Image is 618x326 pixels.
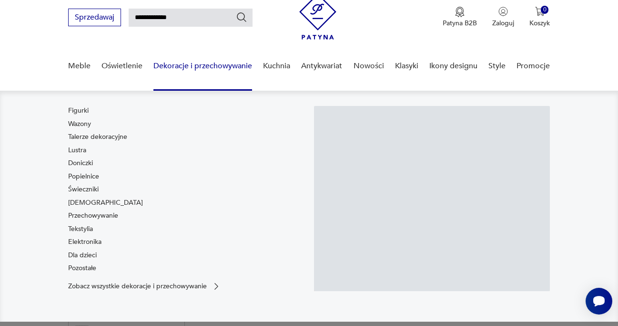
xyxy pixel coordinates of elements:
p: Patyna B2B [443,19,477,28]
a: Elektronika [68,237,101,247]
a: Klasyki [395,48,418,84]
a: Zobacz wszystkie dekoracje i przechowywanie [68,282,221,291]
a: Pozostałe [68,263,96,273]
a: Talerze dekoracyjne [68,132,127,142]
a: Popielnice [68,172,99,181]
button: Szukaj [236,11,247,23]
a: Style [488,48,506,84]
a: Meble [68,48,91,84]
a: Sprzedawaj [68,15,121,21]
a: Dla dzieci [68,251,97,260]
a: Ikona medaluPatyna B2B [443,7,477,28]
a: Doniczki [68,158,93,168]
button: Patyna B2B [443,7,477,28]
img: Ikonka użytkownika [498,7,508,16]
button: Zaloguj [492,7,514,28]
a: Tekstylia [68,224,93,234]
a: Lustra [68,146,86,155]
a: Dekoracje i przechowywanie [153,48,252,84]
a: [DEMOGRAPHIC_DATA] [68,198,143,208]
a: Nowości [354,48,384,84]
p: Zobacz wszystkie dekoracje i przechowywanie [68,283,207,289]
a: Oświetlenie [101,48,142,84]
img: Ikona koszyka [535,7,545,16]
a: Ikony designu [429,48,477,84]
a: Figurki [68,106,89,116]
button: 0Koszyk [529,7,550,28]
p: Koszyk [529,19,550,28]
a: Antykwariat [301,48,342,84]
button: Sprzedawaj [68,9,121,26]
iframe: Smartsupp widget button [586,288,612,315]
a: Przechowywanie [68,211,118,221]
a: Promocje [517,48,550,84]
a: Kuchnia [263,48,290,84]
a: Świeczniki [68,185,99,194]
div: 0 [541,6,549,14]
a: Wazony [68,119,91,129]
img: Ikona medalu [455,7,465,17]
p: Zaloguj [492,19,514,28]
